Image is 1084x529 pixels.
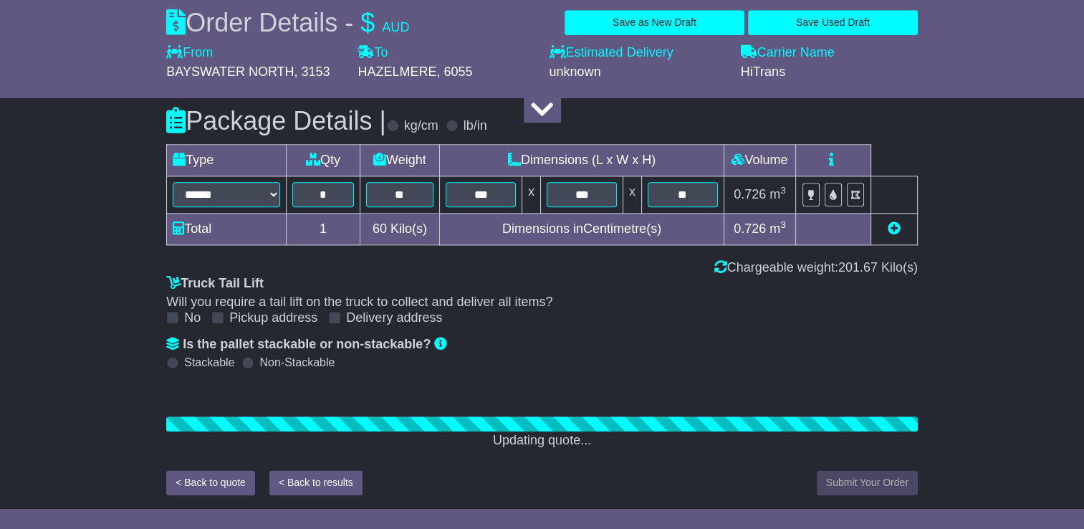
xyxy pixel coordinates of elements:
label: Pickup address [229,310,317,326]
span: , 6055 [436,65,472,79]
button: < Back to quote [166,470,255,495]
div: unknown [549,65,726,80]
span: HAZELMERE [358,65,436,79]
span: m [769,187,786,201]
span: 0.726 [734,221,766,236]
span: 60 [373,221,387,236]
label: lb/in [464,118,487,134]
a: Add new item [888,221,901,236]
td: Weight [360,145,440,176]
button: Submit Your Order [817,470,918,495]
div: Order Details - [166,7,409,38]
label: Carrier Name [741,45,835,61]
td: Total [167,214,287,245]
span: BAYSWATER NORTH [166,65,294,79]
label: kg/cm [404,118,438,134]
span: 0.726 [734,187,766,201]
label: No [184,310,201,326]
h3: Package Details | [166,107,386,135]
div: Chargeable weight: Kilo(s) [166,260,918,276]
td: x [623,176,641,214]
span: , 3153 [294,65,330,79]
label: From [166,45,213,61]
button: < Back to results [269,470,363,495]
label: Delivery address [346,310,442,326]
span: m [769,221,786,236]
td: Volume [724,145,795,176]
div: HiTrans [741,65,918,80]
label: Truck Tail Lift [166,276,264,292]
div: Will you require a tail lift on the truck to collect and deliver all items? [166,295,918,310]
span: AUD [382,20,409,34]
td: Kilo(s) [360,214,440,245]
td: Qty [287,145,360,176]
button: Save as New Draft [565,10,744,35]
span: $ [360,8,375,37]
label: Non-Stackable [259,356,335,369]
label: To [358,45,388,61]
td: Dimensions in Centimetre(s) [440,214,724,245]
span: 201.67 [838,260,878,275]
td: x [522,176,541,214]
td: Dimensions (L x W x H) [440,145,724,176]
span: Is the pallet stackable or non-stackable? [183,337,431,351]
td: 1 [287,214,360,245]
sup: 3 [780,219,786,230]
span: Submit Your Order [826,477,908,488]
button: Save Used Draft [748,10,918,35]
label: Stackable [184,356,234,369]
td: Type [167,145,287,176]
label: Estimated Delivery [549,45,726,61]
sup: 3 [780,185,786,196]
div: Updating quote... [166,433,918,449]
